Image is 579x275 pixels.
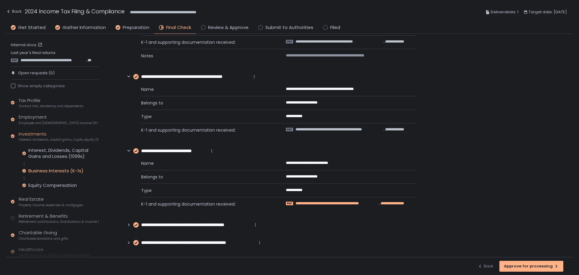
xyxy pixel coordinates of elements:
div: Tax Profile [19,97,84,109]
span: K-1 and supporting documentation received: [141,127,271,133]
span: Preparation [123,24,149,31]
span: Contact info, residence, and dependents [19,104,84,108]
span: Get Started [18,24,46,31]
span: Type [141,114,271,120]
div: Business Interests (K-1s) [28,168,84,174]
span: Belongs to [141,174,271,180]
div: Interest, Dividends, Capital Gains and Losses (1099s) [28,147,99,159]
span: Interest, dividends, capital gains, crypto, equity (1099s, K-1s) [19,137,99,142]
div: Approve for processing [504,264,559,269]
div: Real Estate [19,196,83,207]
span: Filed [330,24,340,31]
div: Back [478,264,493,269]
div: Equity Compensation [28,182,77,188]
span: Health insurance, HSAs & medical expenses [19,253,90,257]
span: K-1 and supporting documentation received: [141,201,271,207]
span: Charitable donations and gifts [19,236,68,241]
span: Notes [141,53,271,59]
span: Open requests (0) [18,70,55,76]
div: Employment [19,114,99,125]
button: Approve for processing [499,261,563,272]
span: Review & Approve [208,24,248,31]
span: Name [141,86,271,92]
div: Back [6,8,22,15]
div: Healthcare [19,246,90,258]
h1: 2024 Income Tax Filing & Compliance [25,7,125,15]
span: Submit to Authorities [265,24,313,31]
span: Final Check [166,24,191,31]
span: Retirement contributions, distributions & income (1099-R, 5498) [19,219,99,224]
span: Property income, expenses & mortgages [19,203,83,207]
button: Back [6,7,22,17]
button: Back [478,261,493,272]
span: Target date: [DATE] [529,8,567,16]
a: Internal docs [11,42,44,48]
div: Investments [19,131,99,142]
span: Name [141,160,271,166]
div: Retirement & Benefits [19,213,99,224]
span: K-1 and supporting documentation received: [141,39,271,45]
div: Charitable Giving [19,229,68,241]
span: Employee and [DEMOGRAPHIC_DATA] income (W-2s) [19,121,99,125]
span: Gather Information [62,24,106,31]
span: Type [141,187,271,193]
span: Deliverables: 1 [491,8,518,16]
div: Last year's filed returns [11,50,99,63]
span: Belongs to [141,100,271,106]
